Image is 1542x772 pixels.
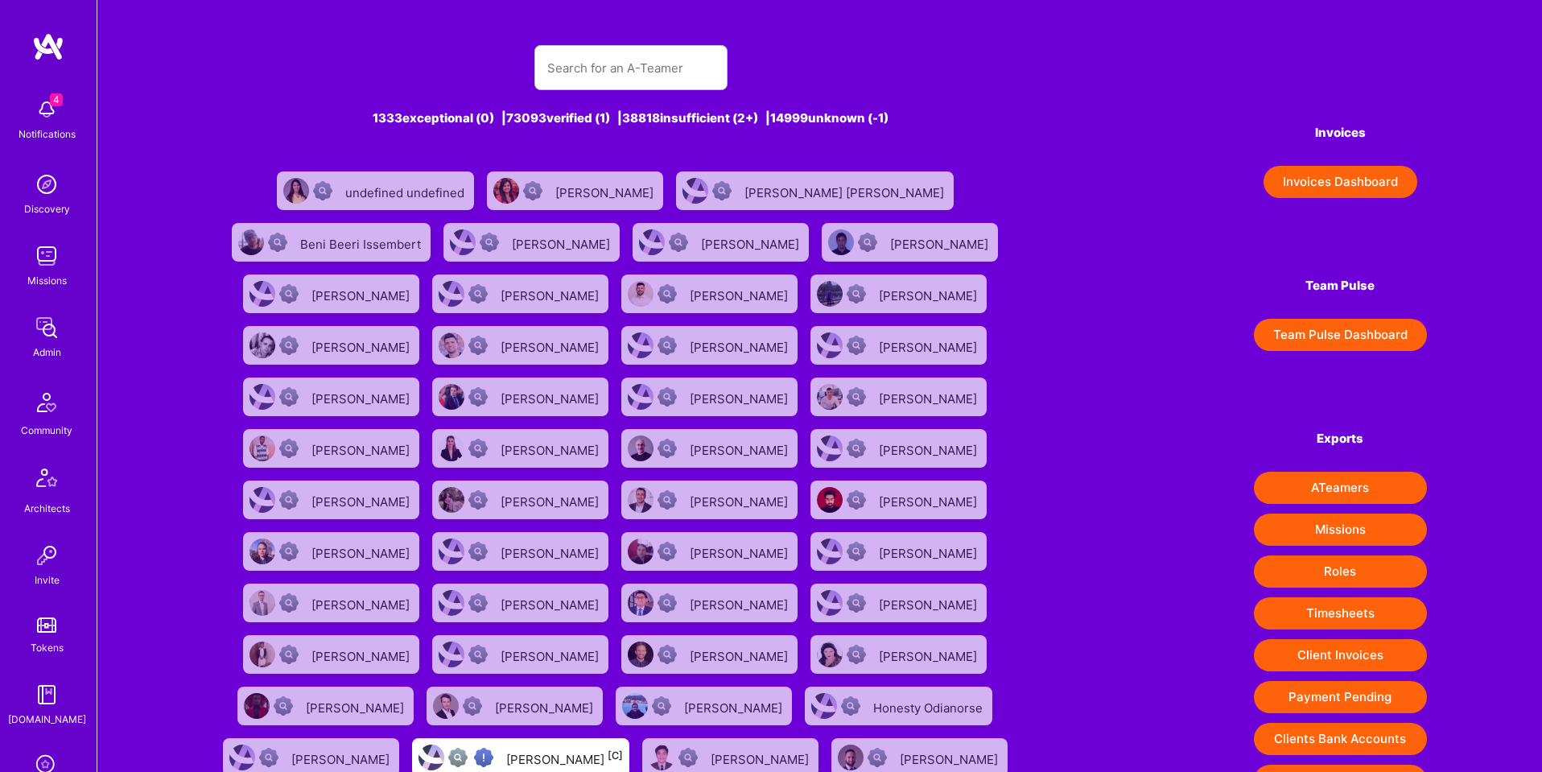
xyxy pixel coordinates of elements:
img: User Avatar [249,384,275,410]
a: User AvatarNot Scrubbed[PERSON_NAME] [615,474,804,526]
a: User AvatarNot Scrubbed[PERSON_NAME] [426,320,615,371]
div: Tokens [31,639,64,656]
img: Not Scrubbed [847,284,866,303]
div: [PERSON_NAME] [879,541,980,562]
div: [PERSON_NAME] [501,644,602,665]
img: admin teamwork [31,312,63,344]
a: User AvatarNot Scrubbed[PERSON_NAME] [615,320,804,371]
a: User AvatarNot Scrubbed[PERSON_NAME] [480,165,670,217]
input: Search for an A-Teamer [547,47,715,89]
div: Discovery [24,200,70,217]
img: Not Scrubbed [847,645,866,664]
img: teamwork [31,240,63,272]
div: [PERSON_NAME] [879,438,980,459]
div: Community [21,422,72,439]
div: [PERSON_NAME] [291,747,393,768]
div: [PERSON_NAME] [501,541,602,562]
img: Not Scrubbed [658,645,677,664]
img: Not Scrubbed [841,696,860,716]
sup: [C] [608,749,623,762]
a: User AvatarNot Scrubbed[PERSON_NAME] [615,371,804,423]
img: Not Scrubbed [468,284,488,303]
img: Not Scrubbed [847,336,866,355]
div: [PERSON_NAME] [900,747,1001,768]
div: [PERSON_NAME] [690,283,791,304]
img: User Avatar [439,332,464,358]
img: User Avatar [838,745,864,770]
div: [PERSON_NAME] [711,747,812,768]
a: User AvatarNot Scrubbed[PERSON_NAME] [237,629,426,680]
a: User AvatarNot Scrubbed[PERSON_NAME] [PERSON_NAME] [670,165,960,217]
img: User Avatar [817,281,843,307]
div: [PERSON_NAME] [311,644,413,665]
div: Honesty Odianorse [873,696,986,716]
a: User AvatarNot Scrubbed[PERSON_NAME] [615,577,804,629]
img: Not Scrubbed [652,696,671,716]
img: Not Scrubbed [279,645,299,664]
div: [PERSON_NAME] [311,283,413,304]
button: Team Pulse Dashboard [1254,319,1427,351]
img: Not fully vetted [448,748,468,767]
a: User AvatarNot Scrubbed[PERSON_NAME] [615,423,804,474]
img: User Avatar [450,229,476,255]
a: User AvatarNot Scrubbed[PERSON_NAME] [437,217,626,268]
button: Timesheets [1254,597,1427,630]
img: User Avatar [249,539,275,564]
a: User AvatarNot Scrubbed[PERSON_NAME] [420,680,609,732]
a: User AvatarNot Scrubbed[PERSON_NAME] [804,474,993,526]
img: Not Scrubbed [847,387,866,407]
img: Architects [27,461,66,500]
button: ATeamers [1254,472,1427,504]
div: Invite [35,572,60,588]
a: User AvatarNot Scrubbed[PERSON_NAME] [615,629,804,680]
img: Not Scrubbed [313,181,332,200]
div: [PERSON_NAME] [306,696,407,716]
img: User Avatar [249,590,275,616]
a: User AvatarNot Scrubbed[PERSON_NAME] [426,371,615,423]
div: [DOMAIN_NAME] [8,711,86,728]
img: Not Scrubbed [468,439,488,458]
a: User AvatarNot Scrubbed[PERSON_NAME] [426,629,615,680]
div: undefined undefined [345,180,468,201]
img: Not Scrubbed [279,284,299,303]
div: Admin [33,344,61,361]
div: [PERSON_NAME] [879,489,980,510]
img: User Avatar [817,539,843,564]
a: User AvatarNot Scrubbed[PERSON_NAME] [615,268,804,320]
img: Not Scrubbed [468,593,488,613]
a: User AvatarNot Scrubbed[PERSON_NAME] [804,371,993,423]
a: User AvatarNot Scrubbed[PERSON_NAME] [609,680,798,732]
img: User Avatar [817,332,843,358]
img: Not Scrubbed [279,542,299,561]
img: Not Scrubbed [468,645,488,664]
div: [PERSON_NAME] [501,592,602,613]
img: User Avatar [682,178,708,204]
img: Not Scrubbed [658,387,677,407]
button: Payment Pending [1254,681,1427,713]
div: [PERSON_NAME] [311,335,413,356]
a: User AvatarNot Scrubbed[PERSON_NAME] [426,526,615,577]
img: User Avatar [817,590,843,616]
a: User AvatarNot Scrubbed[PERSON_NAME] [237,423,426,474]
a: User AvatarNot Scrubbed[PERSON_NAME] [237,268,426,320]
img: Not Scrubbed [468,336,488,355]
img: Not Scrubbed [658,542,677,561]
div: [PERSON_NAME] [690,644,791,665]
div: [PERSON_NAME] [701,232,802,253]
button: Roles [1254,555,1427,588]
a: User AvatarNot ScrubbedBeni Beeri Issembert [225,217,437,268]
div: [PERSON_NAME] [495,696,596,716]
img: User Avatar [628,332,653,358]
img: User Avatar [244,693,270,719]
img: Not Scrubbed [847,542,866,561]
a: User AvatarNot Scrubbed[PERSON_NAME] [426,423,615,474]
img: Not Scrubbed [274,696,293,716]
img: User Avatar [433,693,459,719]
img: User Avatar [439,384,464,410]
div: [PERSON_NAME] [555,180,657,201]
img: Not Scrubbed [468,387,488,407]
img: Not Scrubbed [847,490,866,510]
img: Not Scrubbed [268,233,287,252]
div: [PERSON_NAME] [879,283,980,304]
